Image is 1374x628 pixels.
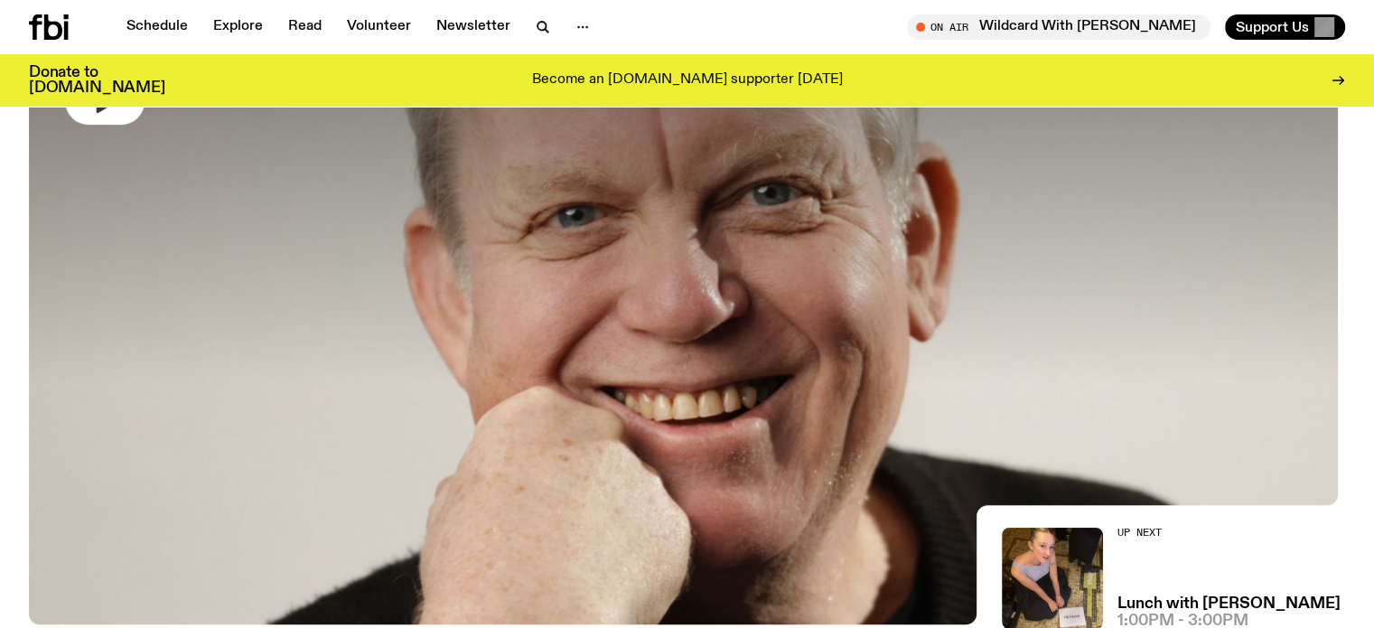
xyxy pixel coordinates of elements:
[1236,19,1309,35] span: Support Us
[29,65,165,96] h3: Donate to [DOMAIN_NAME]
[532,72,843,89] p: Become an [DOMAIN_NAME] supporter [DATE]
[907,14,1210,40] button: On AirWildcard With [PERSON_NAME]
[116,14,199,40] a: Schedule
[1117,596,1341,612] a: Lunch with [PERSON_NAME]
[202,14,274,40] a: Explore
[425,14,521,40] a: Newsletter
[277,14,332,40] a: Read
[1117,528,1341,538] h2: Up Next
[1225,14,1345,40] button: Support Us
[336,14,422,40] a: Volunteer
